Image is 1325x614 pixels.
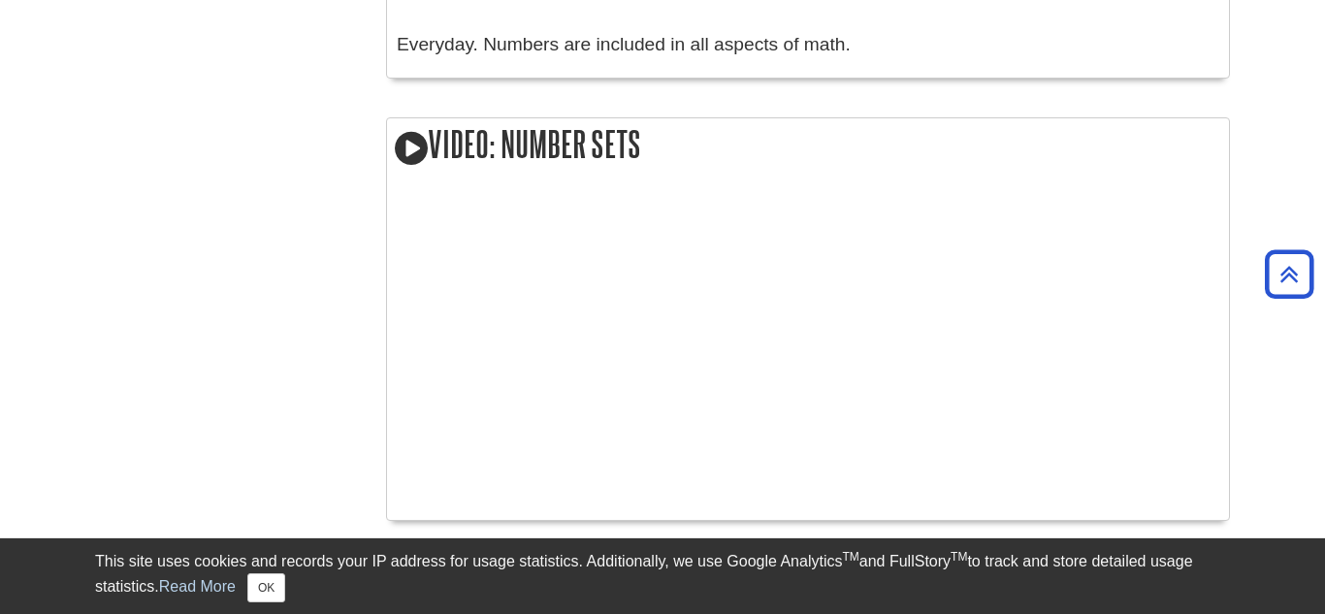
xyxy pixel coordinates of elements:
[159,578,236,595] a: Read More
[951,550,967,564] sup: TM
[397,31,1219,59] p: Everyday. Numbers are included in all aspects of math.
[95,550,1230,602] div: This site uses cookies and records your IP address for usage statistics. Additionally, we use Goo...
[1258,261,1320,287] a: Back to Top
[387,118,1229,174] h2: Video: Number Sets
[247,573,285,602] button: Close
[842,550,858,564] sup: TM
[397,196,940,501] iframe: YouTube video player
